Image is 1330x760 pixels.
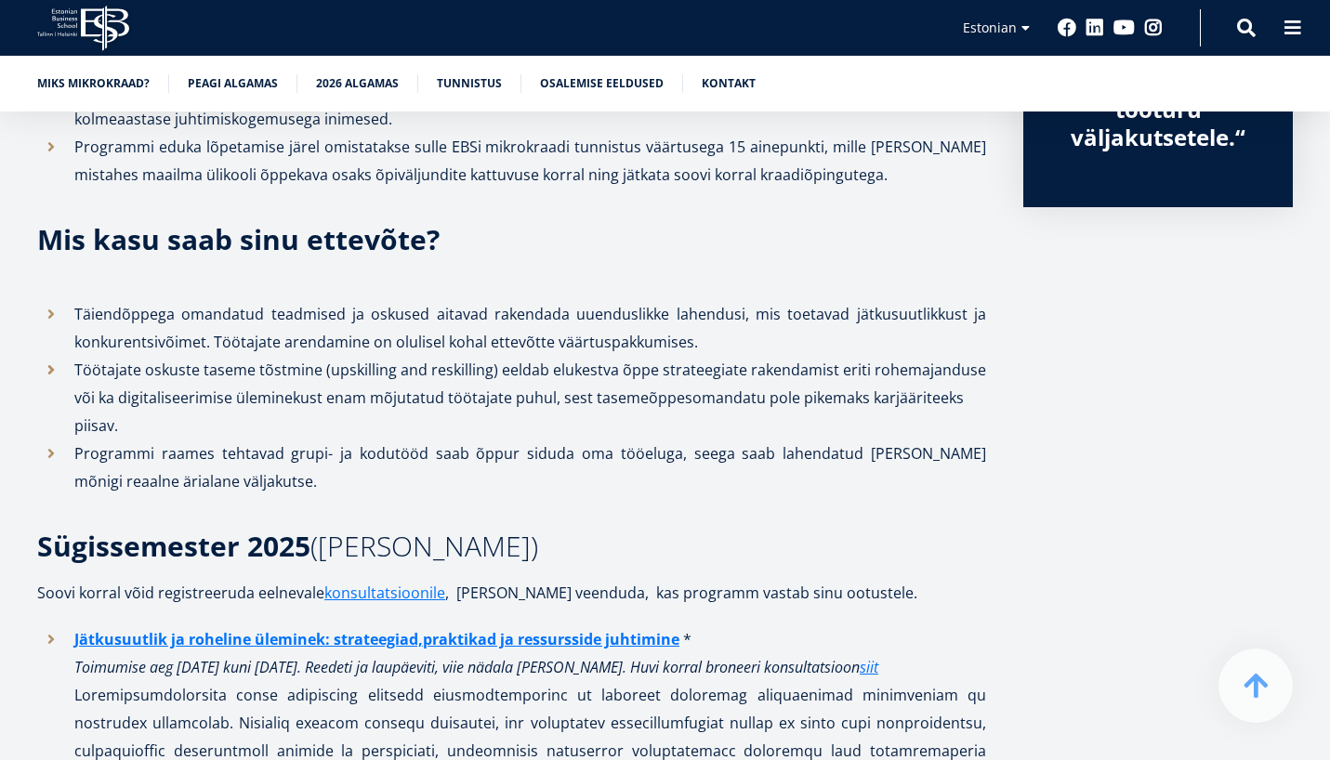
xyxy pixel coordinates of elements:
a: Osalemise eeldused [540,74,664,93]
a: konsultatsioonile [324,579,445,607]
h3: ([PERSON_NAME]) [37,532,986,560]
h1: Soovi korral võid registreeruda eelnevale , [PERSON_NAME] veenduda, kas programm vastab sinu ootu... [37,579,986,607]
li: Töötajate oskuste taseme tõstmine (upskilling and reskilling) eeldab elukestva õppe strateegiate ... [37,356,986,439]
a: Peagi algamas [188,74,278,93]
a: Jätkusuutlik ja roheline üleminek: strateegiad,praktikad ja ressursside juhtimine [74,625,679,653]
a: Tunnistus [437,74,502,93]
a: Linkedin [1086,19,1104,37]
a: Facebook [1058,19,1076,37]
a: siit [860,653,878,681]
em: uvi korral broneeri konsultatsioon [640,657,878,677]
a: Miks mikrokraad? [37,74,150,93]
strong: Mis kasu saab sinu ettevõte? [37,220,440,258]
li: Täiendõppega omandatud teadmised ja oskused aitavad rakendada uuenduslikke lahendusi, mis toetava... [37,300,986,356]
a: 2026 algamas [316,74,399,93]
strong: Sügissemester 2025 [37,527,310,565]
a: Instagram [1144,19,1163,37]
a: Youtube [1113,19,1135,37]
li: Programmi eduka lõpetamise järel omistatakse sulle EBSi mikrokraadi tunnistus väärtusega 15 ainep... [37,133,986,189]
li: Programmi raames tehtavad grupi- ja kodutööd saab õppur siduda oma tööeluga, seega saab lahendatu... [37,439,986,495]
a: Kontakt [702,74,756,93]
